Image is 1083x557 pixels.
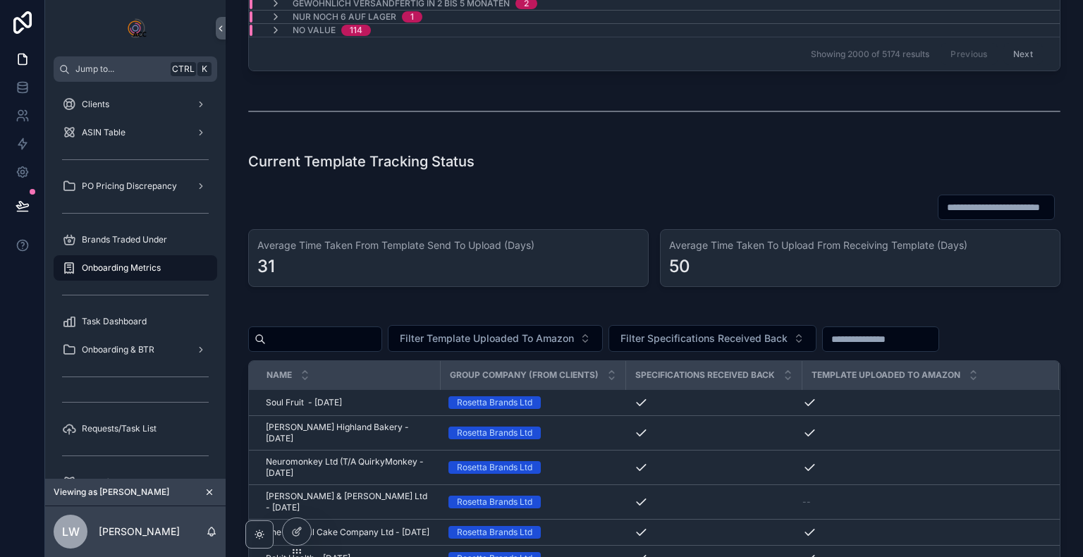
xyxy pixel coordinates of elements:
div: Rosetta Brands Ltd [457,526,532,539]
span: Ctrl [171,62,196,76]
div: 1 [410,11,414,23]
div: 50 [669,255,690,278]
span: PO Pricing Discrepancy [82,180,177,192]
div: Rosetta Brands Ltd [457,496,532,508]
a: Requests/Task List [54,416,217,441]
span: Soul Fruit - [DATE] [266,397,342,408]
span: ASIN Table [82,127,126,138]
span: K [199,63,210,75]
span: Clients [82,99,109,110]
a: Rosetta Brands Ltd [448,496,617,508]
a: Brands Traded Under [54,227,217,252]
span: -- [802,496,811,508]
span: Name [267,369,292,381]
a: ASIN Table [54,120,217,145]
a: Clients [54,92,217,117]
span: Group Company (from Clients) [450,369,599,381]
a: [PERSON_NAME] Highland Bakery - [DATE] [266,422,432,444]
a: Onboarding & BTR [54,337,217,362]
span: Showing 2000 of 5174 results [811,49,929,60]
span: Task Dashboard [82,316,147,327]
a: Rosetta Brands Ltd [448,461,617,474]
h3: Average Time Taken To Upload From Receiving Template (Days) [669,238,1051,252]
a: The Original Cake Company Ltd - [DATE] [266,527,432,538]
span: Onboarding Metrics [82,262,161,274]
h3: Average Time Taken From Template Send To Upload (Days) [257,238,640,252]
span: Filter Specifications Received Back [620,331,788,345]
button: Jump to...CtrlK [54,56,217,82]
span: Requests/Task List [82,423,157,434]
a: Rosetta Brands Ltd [448,526,617,539]
img: App logo [124,17,147,39]
div: Rosetta Brands Ltd [457,396,532,409]
span: Onboarding & BTR [82,344,154,355]
span: Template Uploaded To Amazon [812,369,960,381]
a: Rosetta Brands Ltd [448,427,617,439]
span: Specifications Received Back [635,369,775,381]
h1: Current Template Tracking Status [248,152,475,171]
span: Nur noch 6 auf Lager [293,11,396,23]
a: -- [802,496,1041,508]
span: No value [293,25,336,36]
div: scrollable content [45,82,226,479]
div: 114 [350,25,362,36]
button: Next [1003,43,1043,65]
a: PO Pricing Discrepancy [54,173,217,199]
button: Select Button [388,325,603,352]
div: Rosetta Brands Ltd [457,427,532,439]
span: Jump to... [75,63,165,75]
a: Task Dashboard [54,309,217,334]
button: Select Button [608,325,816,352]
div: 31 [257,255,275,278]
span: The Original Cake Company Ltd - [DATE] [266,527,429,538]
a: Onboarding Metrics [54,255,217,281]
a: [PERSON_NAME] & [PERSON_NAME] Ltd - [DATE] [266,491,432,513]
a: Soul Fruit - [DATE] [266,397,432,408]
div: Rosetta Brands Ltd [457,461,532,474]
span: Brands Traded Under [82,234,167,245]
a: Rosetta Brands Ltd [448,396,617,409]
span: Viewing as [PERSON_NAME] [54,486,169,498]
p: [PERSON_NAME] [99,525,180,539]
span: Exosoft Collated Tickets [82,477,178,488]
a: Neuromonkey Ltd (T/A QuirkyMonkey - [DATE] [266,456,432,479]
span: Filter Template Uploaded To Amazon [400,331,574,345]
a: Exosoft Collated Tickets [54,470,217,495]
span: LW [62,523,80,540]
